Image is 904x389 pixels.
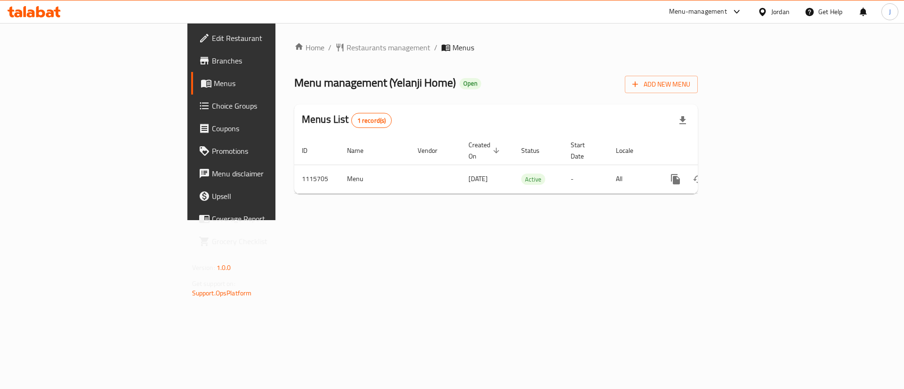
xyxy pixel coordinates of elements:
nav: breadcrumb [294,42,698,53]
a: Promotions [191,140,339,162]
th: Actions [657,136,762,165]
td: Menu [339,165,410,193]
a: Edit Restaurant [191,27,339,49]
span: Start Date [571,139,597,162]
span: Grocery Checklist [212,236,331,247]
span: Menus [452,42,474,53]
span: Add New Menu [632,79,690,90]
span: Restaurants management [347,42,430,53]
a: Menus [191,72,339,95]
a: Coupons [191,117,339,140]
td: - [563,165,608,193]
span: ID [302,145,320,156]
td: All [608,165,657,193]
span: Promotions [212,145,331,157]
a: Support.OpsPlatform [192,287,252,299]
span: Created On [468,139,502,162]
span: J [889,7,891,17]
a: Choice Groups [191,95,339,117]
button: Change Status [687,168,710,191]
span: Active [521,174,545,185]
a: Restaurants management [335,42,430,53]
span: Vendor [418,145,450,156]
span: Menus [214,78,331,89]
span: Status [521,145,552,156]
div: Export file [671,109,694,132]
span: Version: [192,262,215,274]
span: Get support on: [192,278,235,290]
span: 1.0.0 [217,262,231,274]
a: Coverage Report [191,207,339,230]
div: Menu-management [669,6,727,17]
button: more [664,168,687,191]
span: Choice Groups [212,100,331,111]
span: 1 record(s) [352,116,392,125]
span: [DATE] [468,173,488,185]
a: Grocery Checklist [191,230,339,253]
span: Name [347,145,376,156]
span: Menu disclaimer [212,168,331,179]
h2: Menus List [302,112,392,128]
span: Locale [616,145,646,156]
a: Menu disclaimer [191,162,339,185]
span: Open [460,79,481,87]
span: Branches [212,55,331,66]
span: Coverage Report [212,213,331,224]
span: Menu management ( Yelanji Home ) [294,72,456,93]
span: Coupons [212,123,331,134]
table: enhanced table [294,136,762,194]
span: Edit Restaurant [212,32,331,44]
li: / [434,42,437,53]
div: Total records count [351,113,392,128]
button: Add New Menu [625,76,698,93]
span: Upsell [212,191,331,202]
a: Branches [191,49,339,72]
a: Upsell [191,185,339,207]
div: Jordan [771,7,790,17]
